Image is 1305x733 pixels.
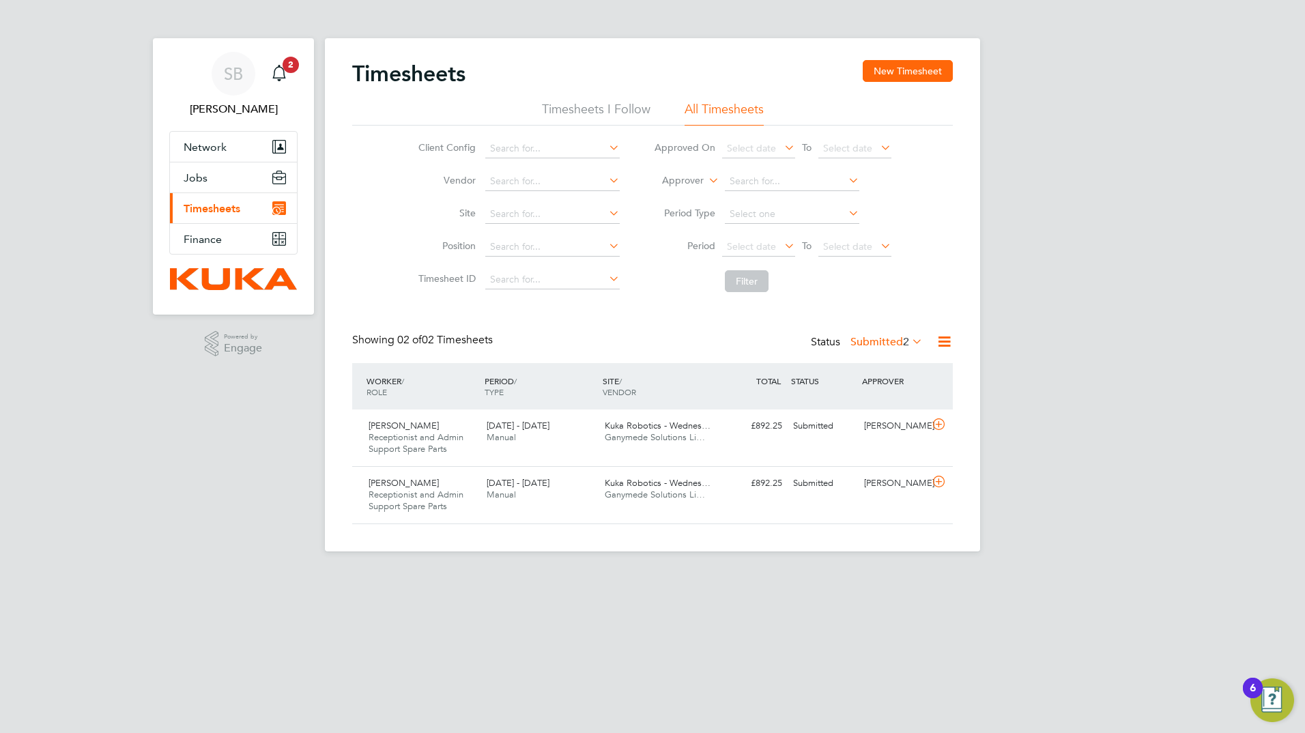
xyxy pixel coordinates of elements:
[788,369,859,393] div: STATUS
[542,101,650,126] li: Timesheets I Follow
[170,224,297,254] button: Finance
[756,375,781,386] span: TOTAL
[401,375,404,386] span: /
[170,132,297,162] button: Network
[184,202,240,215] span: Timesheets
[266,52,293,96] a: 2
[811,333,926,352] div: Status
[654,207,715,219] label: Period Type
[859,472,930,495] div: [PERSON_NAME]
[397,333,422,347] span: 02 of
[487,489,516,500] span: Manual
[605,420,711,431] span: Kuka Robotics - Wednes…
[788,472,859,495] div: Submitted
[170,193,297,223] button: Timesheets
[363,369,481,404] div: WORKER
[414,174,476,186] label: Vendor
[369,477,439,489] span: [PERSON_NAME]
[184,171,207,184] span: Jobs
[283,57,299,73] span: 2
[414,207,476,219] label: Site
[184,233,222,246] span: Finance
[727,240,776,253] span: Select date
[605,489,705,500] span: Ganymede Solutions Li…
[727,142,776,154] span: Select date
[169,268,298,290] a: Go to home page
[603,386,636,397] span: VENDOR
[599,369,717,404] div: SITE
[642,174,704,188] label: Approver
[654,141,715,154] label: Approved On
[685,101,764,126] li: All Timesheets
[823,240,872,253] span: Select date
[859,415,930,437] div: [PERSON_NAME]
[823,142,872,154] span: Select date
[169,52,298,117] a: SB[PERSON_NAME]
[485,139,620,158] input: Search for...
[224,65,243,83] span: SB
[485,172,620,191] input: Search for...
[514,375,517,386] span: /
[414,272,476,285] label: Timesheet ID
[605,477,711,489] span: Kuka Robotics - Wednes…
[798,237,816,255] span: To
[485,205,620,224] input: Search for...
[798,139,816,156] span: To
[1250,678,1294,722] button: Open Resource Center, 6 new notifications
[605,431,705,443] span: Ganymede Solutions Li…
[717,472,788,495] div: £892.25
[1250,688,1256,706] div: 6
[352,60,465,87] h2: Timesheets
[485,238,620,257] input: Search for...
[654,240,715,252] label: Period
[619,375,622,386] span: /
[487,431,516,443] span: Manual
[205,331,263,357] a: Powered byEngage
[485,386,504,397] span: TYPE
[863,60,953,82] button: New Timesheet
[903,335,909,349] span: 2
[224,331,262,343] span: Powered by
[367,386,387,397] span: ROLE
[481,369,599,404] div: PERIOD
[487,420,549,431] span: [DATE] - [DATE]
[859,369,930,393] div: APPROVER
[184,141,227,154] span: Network
[414,240,476,252] label: Position
[788,415,859,437] div: Submitted
[169,101,298,117] span: Susan Busby
[397,333,493,347] span: 02 Timesheets
[414,141,476,154] label: Client Config
[369,431,463,455] span: Receptionist and Admin Support Spare Parts
[485,270,620,289] input: Search for...
[487,477,549,489] span: [DATE] - [DATE]
[224,343,262,354] span: Engage
[369,420,439,431] span: [PERSON_NAME]
[153,38,314,315] nav: Main navigation
[170,162,297,192] button: Jobs
[725,205,859,224] input: Select one
[850,335,923,349] label: Submitted
[369,489,463,512] span: Receptionist and Admin Support Spare Parts
[352,333,496,347] div: Showing
[170,268,297,290] img: kuka-logo-retina.png
[725,172,859,191] input: Search for...
[725,270,769,292] button: Filter
[717,415,788,437] div: £892.25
